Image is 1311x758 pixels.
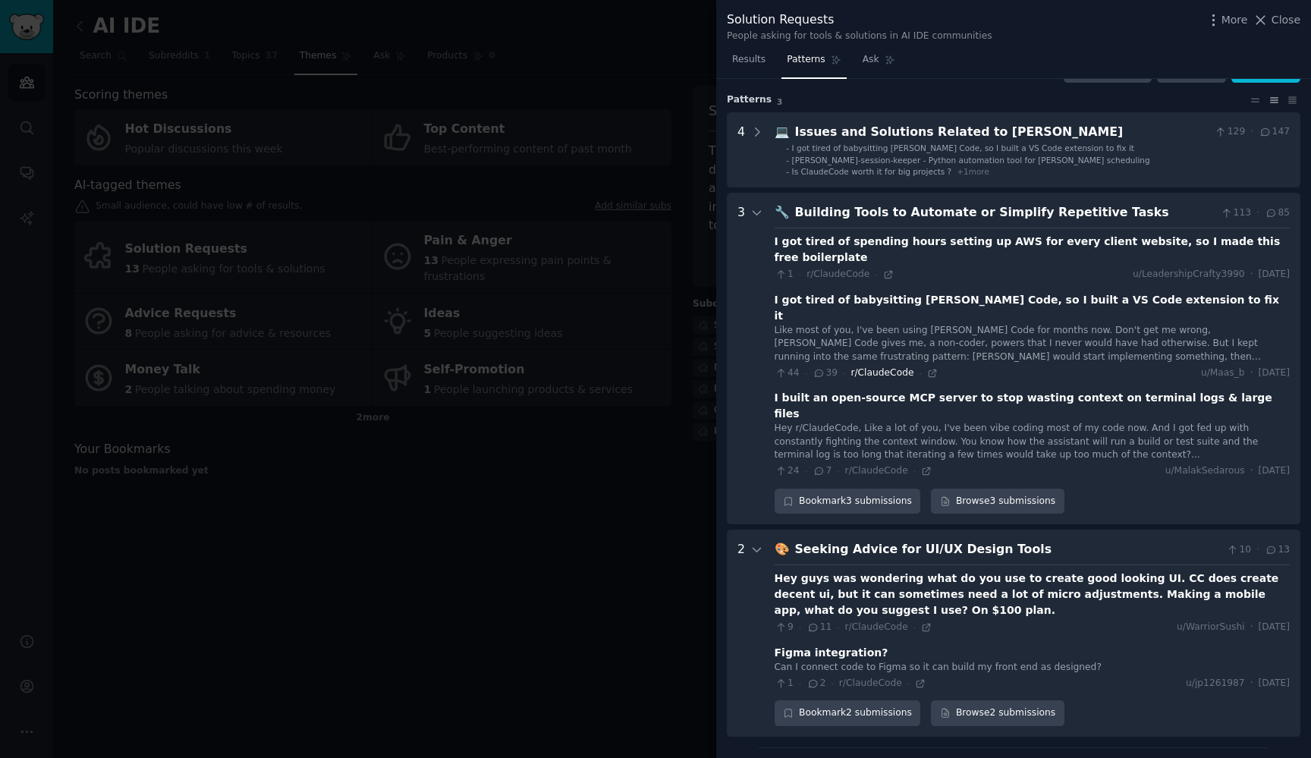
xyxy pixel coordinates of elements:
[727,30,992,43] div: People asking for tools & solutions in AI IDE communities
[843,368,845,379] span: ·
[1250,125,1253,139] span: ·
[786,143,789,153] div: -
[775,268,794,281] span: 1
[806,677,825,690] span: 2
[775,700,921,726] button: Bookmark2 submissions
[913,622,916,633] span: ·
[1259,464,1290,478] span: [DATE]
[1259,677,1290,690] span: [DATE]
[931,489,1064,514] a: Browse3 submissions
[1165,464,1245,478] span: u/MalakSedarous
[799,269,801,280] span: ·
[777,97,782,106] span: 3
[1259,366,1290,380] span: [DATE]
[845,621,908,632] span: r/ClaudeCode
[863,53,879,67] span: Ask
[775,571,1290,618] div: Hey guys was wondering what do you use to create good looking UI. CC does create decent ui, but i...
[775,489,921,514] div: Bookmark 3 submissions
[805,368,807,379] span: ·
[792,143,1134,153] span: I got tired of babysitting [PERSON_NAME] Code, so I built a VS Code extension to fix it
[799,622,801,633] span: ·
[795,540,1221,559] div: Seeking Advice for UI/UX Design Tools
[813,464,832,478] span: 7
[875,269,877,280] span: ·
[1250,677,1253,690] span: ·
[1221,12,1248,28] span: More
[1220,206,1251,220] span: 113
[1250,366,1253,380] span: ·
[727,48,771,79] a: Results
[1259,621,1290,634] span: [DATE]
[1259,125,1290,139] span: 147
[837,622,839,633] span: ·
[775,324,1290,364] div: Like most of you, I've been using [PERSON_NAME] Code for months now. Don't get me wrong, [PERSON_...
[1253,12,1300,28] button: Close
[806,269,869,279] span: r/ClaudeCode
[795,203,1215,222] div: Building Tools to Automate or Simplify Repetitive Tasks
[775,489,921,514] button: Bookmark3 submissions
[813,366,838,380] span: 39
[1250,268,1253,281] span: ·
[1256,543,1259,557] span: ·
[839,678,902,688] span: r/ClaudeCode
[799,678,801,689] span: ·
[1265,206,1290,220] span: 85
[786,155,789,165] div: -
[805,466,807,477] span: ·
[781,48,846,79] a: Patterns
[913,466,916,477] span: ·
[1250,464,1253,478] span: ·
[737,540,745,726] div: 2
[786,166,789,177] div: -
[1265,543,1290,557] span: 13
[1214,125,1245,139] span: 129
[775,205,790,219] span: 🔧
[727,11,992,30] div: Solution Requests
[737,203,745,514] div: 3
[1256,206,1259,220] span: ·
[907,678,910,689] span: ·
[1250,621,1253,634] span: ·
[775,124,790,139] span: 💻
[1206,12,1248,28] button: More
[775,661,1290,675] div: Can I connect code to Figma so it can build my front end as designed?
[1272,12,1300,28] span: Close
[732,53,766,67] span: Results
[957,167,989,176] span: + 1 more
[775,292,1290,324] div: I got tired of babysitting [PERSON_NAME] Code, so I built a VS Code extension to fix it
[1259,268,1290,281] span: [DATE]
[850,367,913,378] span: r/ClaudeCode
[775,366,800,380] span: 44
[792,167,952,176] span: Is ClaudeCode worth it for big projects ?
[775,677,794,690] span: 1
[775,700,921,726] div: Bookmark 2 submissions
[806,621,832,634] span: 11
[1177,621,1245,634] span: u/WarriorSushi
[775,542,790,556] span: 🎨
[737,123,745,178] div: 4
[775,390,1290,422] div: I built an open-source MCP server to stop wasting context on terminal logs & large files
[787,53,825,67] span: Patterns
[831,678,833,689] span: ·
[792,156,1150,165] span: [PERSON_NAME]-session-keeper - Python automation tool for [PERSON_NAME] scheduling
[1186,677,1245,690] span: u/jp1261987
[845,465,908,476] span: r/ClaudeCode
[837,466,839,477] span: ·
[931,700,1064,726] a: Browse2 submissions
[857,48,901,79] a: Ask
[775,464,800,478] span: 24
[775,621,794,634] span: 9
[1226,543,1251,557] span: 10
[795,123,1209,142] div: Issues and Solutions Related to [PERSON_NAME]
[919,368,921,379] span: ·
[775,422,1290,462] div: Hey r/ClaudeCode, Like a lot of you, I've been vibe coding most of my code now. And I got fed up ...
[727,93,772,107] span: Pattern s
[775,645,888,661] div: Figma integration?
[1133,268,1245,281] span: u/LeadershipCrafty3990
[775,234,1290,266] div: I got tired of spending hours setting up AWS for every client website, so I made this free boiler...
[1201,366,1245,380] span: u/Maas_b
